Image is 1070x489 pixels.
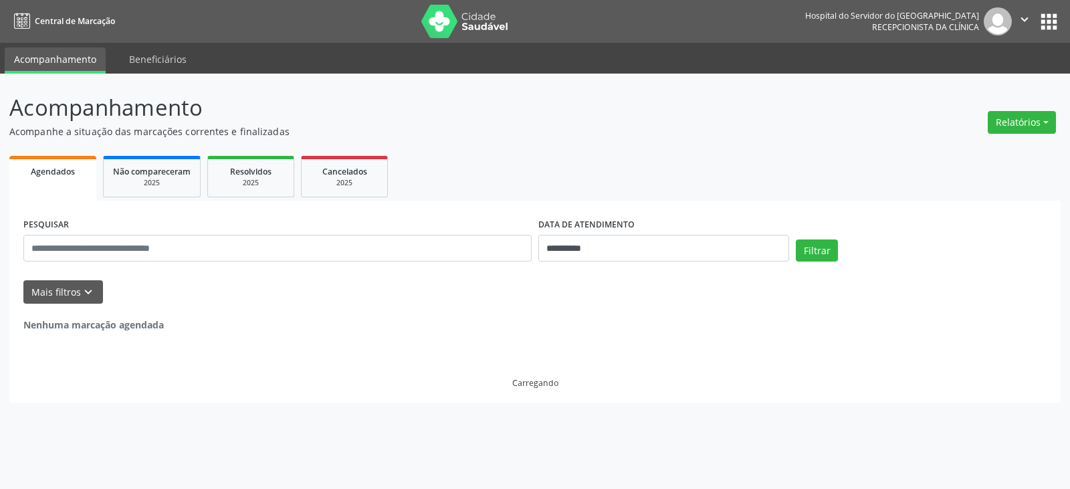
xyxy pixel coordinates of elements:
button: Relatórios [988,111,1056,134]
span: Central de Marcação [35,15,115,27]
img: img [984,7,1012,35]
a: Central de Marcação [9,10,115,32]
div: Hospital do Servidor do [GEOGRAPHIC_DATA] [805,10,979,21]
div: Carregando [512,377,558,389]
a: Acompanhamento [5,47,106,74]
a: Beneficiários [120,47,196,71]
span: Não compareceram [113,166,191,177]
button:  [1012,7,1037,35]
span: Cancelados [322,166,367,177]
button: Filtrar [796,239,838,262]
div: 2025 [217,178,284,188]
div: 2025 [113,178,191,188]
p: Acompanhe a situação das marcações correntes e finalizadas [9,124,745,138]
strong: Nenhuma marcação agendada [23,318,164,331]
span: Resolvidos [230,166,272,177]
span: Recepcionista da clínica [872,21,979,33]
div: 2025 [311,178,378,188]
button: Mais filtroskeyboard_arrow_down [23,280,103,304]
label: DATA DE ATENDIMENTO [538,215,635,235]
i: keyboard_arrow_down [81,285,96,300]
p: Acompanhamento [9,91,745,124]
span: Agendados [31,166,75,177]
i:  [1017,12,1032,27]
button: apps [1037,10,1061,33]
label: PESQUISAR [23,215,69,235]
